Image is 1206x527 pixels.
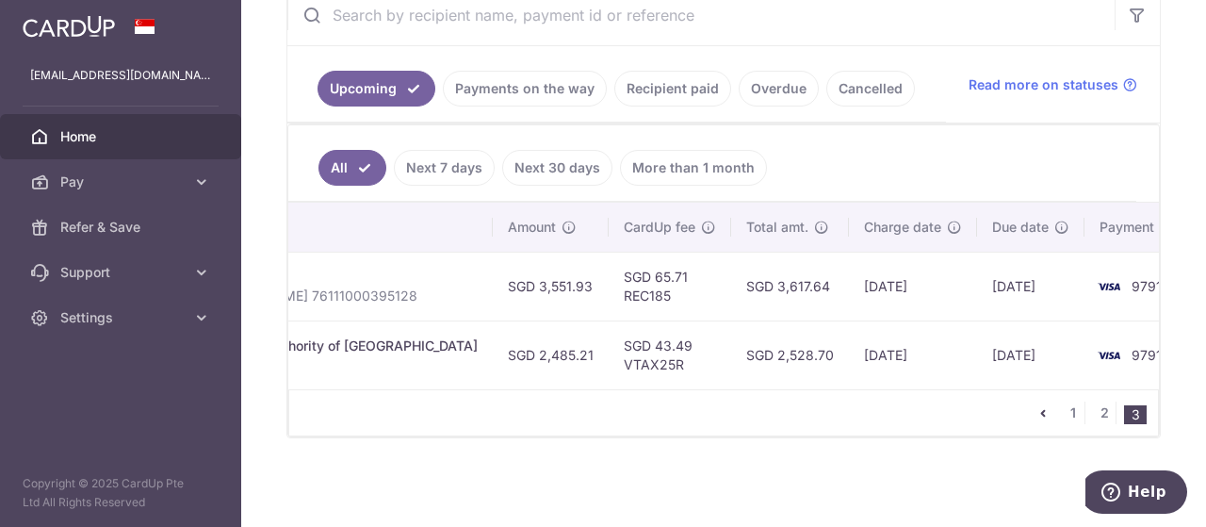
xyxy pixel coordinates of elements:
span: Support [60,263,185,282]
a: Next 30 days [502,150,612,186]
img: Bank Card [1090,344,1128,367]
img: CardUp [23,15,115,38]
a: Payments on the way [443,71,607,107]
iframe: Opens a widget where you can find more information [1085,470,1187,518]
nav: pager [1032,390,1158,436]
td: [DATE] [849,321,977,389]
span: CardUp fee [624,218,695,237]
span: Total amt. [746,218,808,237]
span: 9791 [1132,278,1162,294]
a: Cancelled [826,71,915,107]
p: [EMAIL_ADDRESS][DOMAIN_NAME] [30,66,211,85]
a: Overdue [739,71,819,107]
span: Pay [60,173,185,191]
a: 1 [1062,402,1084,424]
td: SGD 65.71 REC185 [609,252,731,321]
a: Recipient paid [614,71,731,107]
a: All [318,150,386,186]
span: Home [60,127,185,146]
a: More than 1 month [620,150,767,186]
td: [DATE] [977,321,1084,389]
span: Read more on statuses [969,75,1118,94]
img: Bank Card [1090,275,1128,298]
td: SGD 43.49 VTAX25R [609,321,731,389]
span: Refer & Save [60,218,185,237]
span: Settings [60,308,185,327]
li: 3 [1124,405,1147,424]
td: [DATE] [849,252,977,321]
a: Read more on statuses [969,75,1137,94]
td: SGD 2,528.70 [731,321,849,389]
a: Upcoming [318,71,435,107]
td: SGD 2,485.21 [493,321,609,389]
td: SGD 3,617.64 [731,252,849,321]
td: SGD 3,551.93 [493,252,609,321]
span: Due date [992,218,1049,237]
span: 9791 [1132,347,1162,363]
a: Next 7 days [394,150,495,186]
a: 2 [1093,402,1116,424]
span: Charge date [864,218,941,237]
span: Amount [508,218,556,237]
td: [DATE] [977,252,1084,321]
